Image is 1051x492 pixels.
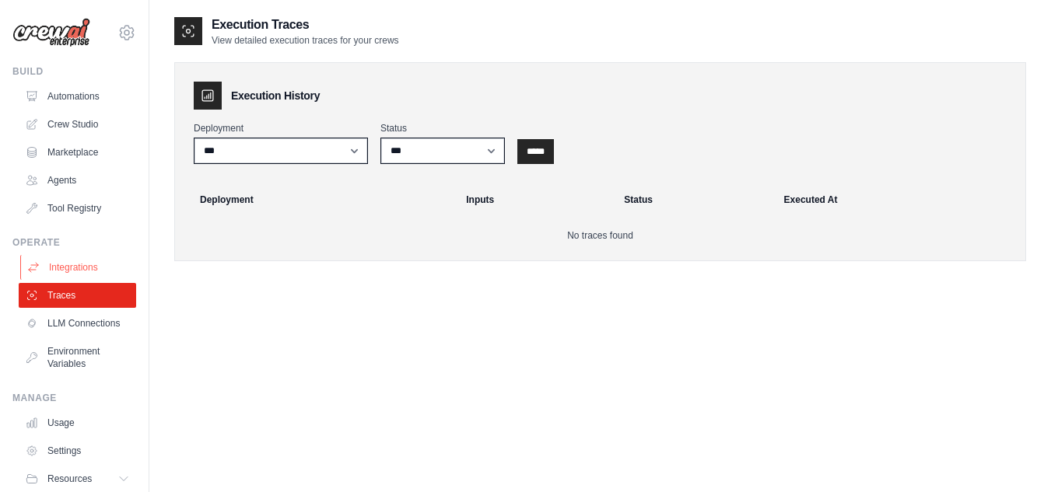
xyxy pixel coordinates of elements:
[212,16,399,34] h2: Execution Traces
[47,473,92,485] span: Resources
[12,236,136,249] div: Operate
[19,140,136,165] a: Marketplace
[775,183,1019,217] th: Executed At
[457,183,615,217] th: Inputs
[615,183,774,217] th: Status
[19,112,136,137] a: Crew Studio
[181,183,457,217] th: Deployment
[19,311,136,336] a: LLM Connections
[380,122,505,134] label: Status
[19,283,136,308] a: Traces
[19,339,136,376] a: Environment Variables
[12,18,90,47] img: Logo
[19,168,136,193] a: Agents
[231,88,320,103] h3: Execution History
[12,392,136,404] div: Manage
[194,122,368,134] label: Deployment
[19,84,136,109] a: Automations
[12,65,136,78] div: Build
[19,196,136,221] a: Tool Registry
[194,229,1007,242] p: No traces found
[19,410,136,435] a: Usage
[212,34,399,47] p: View detailed execution traces for your crews
[20,255,138,280] a: Integrations
[19,466,136,491] button: Resources
[19,438,136,463] a: Settings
